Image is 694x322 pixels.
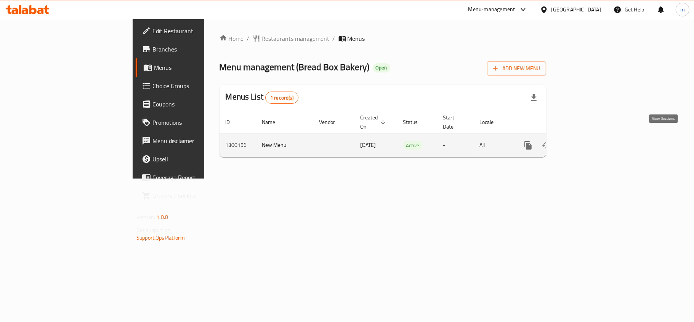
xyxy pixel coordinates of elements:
div: Total records count [265,92,298,104]
li: / [333,34,335,43]
a: Menus [136,58,248,77]
a: Branches [136,40,248,58]
a: Coverage Report [136,168,248,187]
span: Status [403,118,428,127]
span: Grocery Checklist [152,191,242,200]
span: Created On [361,113,388,131]
span: m [680,5,685,14]
table: enhanced table [220,111,598,157]
span: Menu management ( Bread Box Bakery ) [220,58,370,76]
div: Menu-management [468,5,515,14]
span: Name [262,118,285,127]
span: Menus [154,63,242,72]
a: Restaurants management [253,34,330,43]
td: - [437,134,474,157]
span: Locale [480,118,504,127]
span: Vendor [319,118,345,127]
button: Add New Menu [487,61,546,76]
span: Branches [152,45,242,54]
button: Change Status [537,136,556,155]
span: 1.0.0 [156,212,168,222]
a: Choice Groups [136,77,248,95]
div: Open [373,63,390,72]
td: All [474,134,513,157]
span: Active [403,141,423,150]
a: Grocery Checklist [136,187,248,205]
th: Actions [513,111,598,134]
button: more [519,136,537,155]
nav: breadcrumb [220,34,546,43]
span: Menu disclaimer [152,136,242,145]
span: ID [226,118,240,127]
span: Coverage Report [152,173,242,182]
div: [GEOGRAPHIC_DATA] [551,5,601,14]
a: Coupons [136,95,248,113]
a: Upsell [136,150,248,168]
span: Restaurants management [262,34,330,43]
td: New Menu [256,134,313,157]
span: Edit Restaurant [152,26,242,35]
span: Promotions [152,118,242,127]
span: Menus [348,34,365,43]
span: Coupons [152,100,242,109]
span: Start Date [443,113,465,131]
a: Promotions [136,113,248,132]
a: Support.OpsPlatform [136,233,185,243]
span: Version: [136,212,155,222]
span: Choice Groups [152,81,242,90]
span: 1 record(s) [266,94,298,101]
span: Get support on: [136,225,171,235]
a: Edit Restaurant [136,22,248,40]
span: Upsell [152,155,242,164]
span: Open [373,64,390,71]
h2: Menus List [226,91,298,104]
span: Add New Menu [493,64,540,73]
a: Menu disclaimer [136,132,248,150]
div: Export file [525,89,543,107]
span: [DATE] [361,140,376,150]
